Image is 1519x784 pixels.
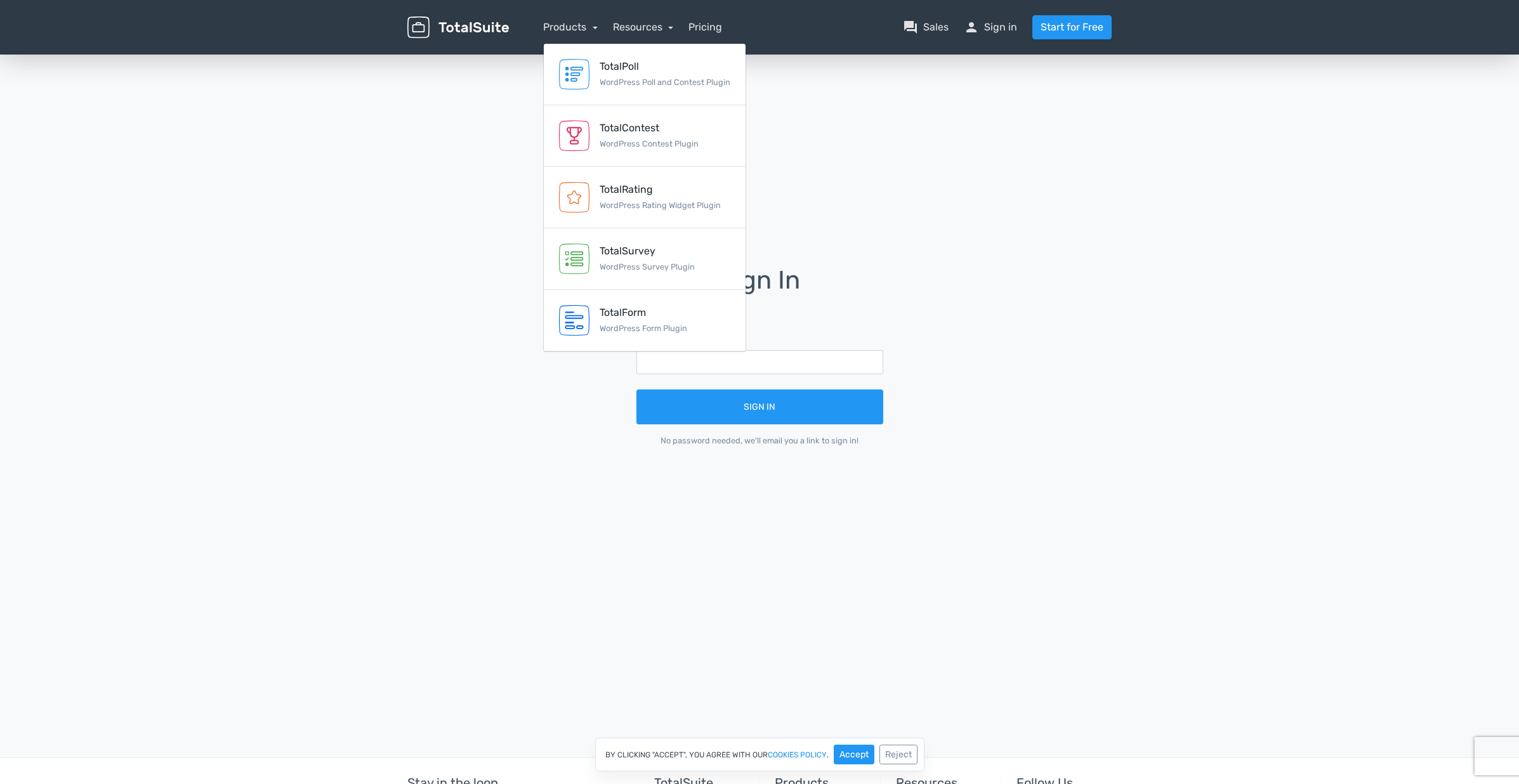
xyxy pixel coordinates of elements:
[600,323,687,333] small: WordPress Form Plugin
[600,305,687,320] div: TotalForm
[613,21,674,33] a: Resources
[595,738,924,771] div: By clicking "Accept", you agree with our .
[688,20,722,35] a: Pricing
[964,20,979,35] span: person
[1032,15,1112,39] a: Start for Free
[600,59,730,74] div: TotalPoll
[544,44,746,105] a: TotalPoll WordPress Poll and Contest Plugin
[559,182,589,212] img: TotalRating
[559,244,589,274] img: TotalSurvey
[600,244,695,259] div: TotalSurvey
[559,305,589,336] img: TotalForm
[768,751,827,759] a: cookies policy
[834,745,874,764] button: Accept
[600,200,721,210] small: WordPress Rating Widget Plugin
[544,228,746,290] a: TotalSurvey WordPress Survey Plugin
[544,290,746,351] a: TotalForm WordPress Form Plugin
[879,745,917,764] button: Reject
[619,266,901,312] h1: Sign In
[903,20,949,35] a: question_answerSales
[559,59,589,89] img: TotalPoll
[600,182,721,197] div: TotalRating
[964,20,1017,35] a: personSign in
[544,167,746,228] a: TotalRating WordPress Rating Widget Plugin
[903,20,918,35] span: question_answer
[544,105,746,167] a: TotalContest WordPress Contest Plugin
[559,121,589,151] img: TotalContest
[600,262,695,271] small: WordPress Survey Plugin
[600,139,699,148] small: WordPress Contest Plugin
[636,434,883,447] div: No password needed, we'll email you a link to sign in!
[600,77,730,87] small: WordPress Poll and Contest Plugin
[407,16,509,39] img: TotalSuite for WordPress
[543,21,598,33] a: Products
[600,121,699,136] div: TotalContest
[636,389,883,424] button: Sign In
